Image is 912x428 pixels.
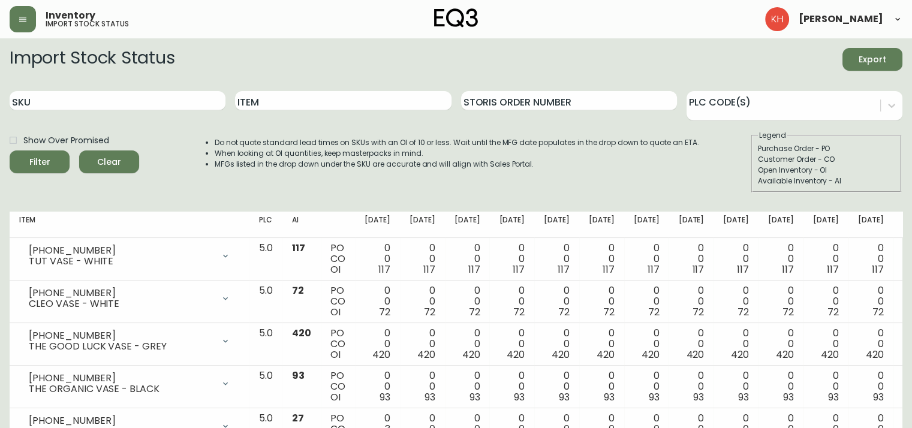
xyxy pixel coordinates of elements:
div: 0 0 [455,328,480,360]
span: 420 [597,348,615,361]
h5: import stock status [46,20,129,28]
span: 72 [469,305,480,319]
div: 0 0 [589,370,615,403]
div: 0 0 [813,328,839,360]
div: 0 0 [723,285,749,318]
span: 93 [469,390,480,404]
div: 0 0 [768,328,794,360]
th: [DATE] [714,212,759,238]
th: [DATE] [534,212,579,238]
div: [PHONE_NUMBER] [29,415,213,426]
div: [PHONE_NUMBER] [29,373,213,384]
div: Available Inventory - AI [758,176,895,186]
span: 72 [558,305,570,319]
th: [DATE] [624,212,669,238]
th: [DATE] [848,212,893,238]
th: [DATE] [355,212,400,238]
div: 0 0 [634,370,660,403]
th: [DATE] [489,212,534,238]
div: 0 0 [858,370,884,403]
div: 0 0 [544,370,570,403]
div: THE ORGANIC VASE - BLACK [29,384,213,394]
img: 5c65872b6aec8321f9f614f508141662 [765,7,789,31]
span: OI [330,390,341,404]
span: 117 [827,263,839,276]
div: 0 0 [768,285,794,318]
div: [PHONE_NUMBER] [29,330,213,341]
div: 0 0 [678,243,704,275]
span: 420 [462,348,480,361]
span: 117 [558,263,570,276]
span: 117 [782,263,794,276]
div: 0 0 [410,328,435,360]
span: Export [852,52,893,67]
span: 72 [292,284,304,297]
th: [DATE] [759,212,803,238]
span: 72 [782,305,794,319]
span: 117 [468,263,480,276]
div: 0 0 [678,370,704,403]
div: 0 0 [365,370,390,403]
div: 0 0 [678,328,704,360]
span: 72 [738,305,749,319]
div: 0 0 [858,328,884,360]
span: 93 [425,390,435,404]
div: 0 0 [499,285,525,318]
div: 0 0 [768,370,794,403]
span: 72 [693,305,704,319]
span: 93 [783,390,794,404]
div: 0 0 [768,243,794,275]
li: When looking at OI quantities, keep masterpacks in mind. [215,148,699,159]
th: [DATE] [445,212,490,238]
span: 27 [292,411,304,425]
span: 93 [559,390,570,404]
div: 0 0 [678,285,704,318]
th: [DATE] [803,212,848,238]
span: 420 [552,348,570,361]
div: [PHONE_NUMBER]TUT VASE - WHITE [19,243,240,269]
div: 0 0 [634,328,660,360]
div: 0 0 [589,285,615,318]
div: 0 0 [813,285,839,318]
span: 117 [513,263,525,276]
span: 72 [827,305,839,319]
span: 420 [507,348,525,361]
span: 117 [737,263,749,276]
span: 420 [776,348,794,361]
th: [DATE] [400,212,445,238]
div: 0 0 [365,285,390,318]
span: 420 [417,348,435,361]
span: OI [330,348,341,361]
span: 420 [686,348,704,361]
div: 0 0 [634,243,660,275]
div: 0 0 [544,328,570,360]
div: 0 0 [455,370,480,403]
span: 93 [828,390,839,404]
div: 0 0 [365,328,390,360]
span: 420 [821,348,839,361]
div: 0 0 [410,243,435,275]
div: 0 0 [410,370,435,403]
span: 72 [513,305,525,319]
span: 93 [693,390,704,404]
span: 420 [865,348,883,361]
li: MFGs listed in the drop down under the SKU are accurate and will align with Sales Portal. [215,159,699,170]
div: PO CO [330,370,345,403]
div: 0 0 [813,243,839,275]
span: 117 [423,263,435,276]
div: 0 0 [455,243,480,275]
div: 0 0 [858,243,884,275]
span: 93 [604,390,615,404]
span: 93 [738,390,749,404]
span: 420 [292,326,311,340]
div: 0 0 [723,328,749,360]
div: [PHONE_NUMBER] [29,245,213,256]
button: Filter [10,150,70,173]
span: 93 [872,390,883,404]
div: [PHONE_NUMBER]CLEO VASE - WHITE [19,285,240,312]
span: 93 [380,390,390,404]
span: 72 [648,305,660,319]
th: [DATE] [669,212,714,238]
img: logo [434,8,478,28]
span: 420 [731,348,749,361]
